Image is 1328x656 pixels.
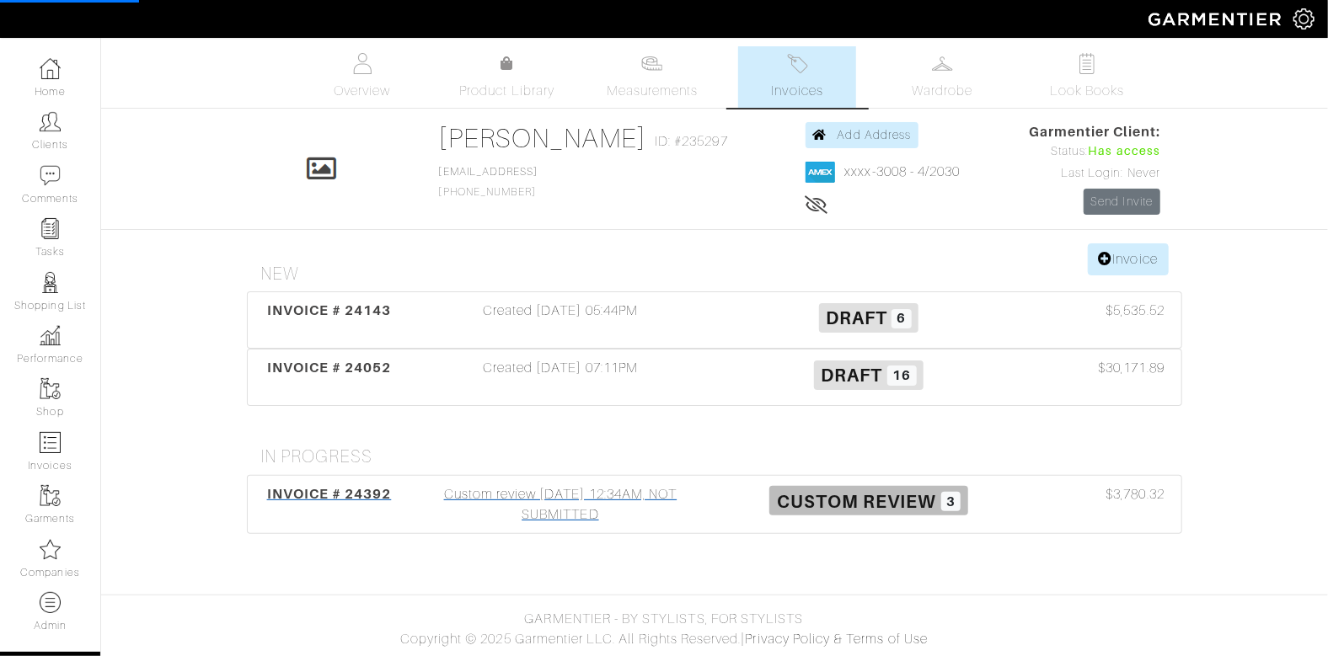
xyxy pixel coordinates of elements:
[1293,8,1315,29] img: gear-icon-white-bd11855cb880d31180b6d7d6211b90ccbf57a29d726f0c71d8c61bd08dd39cc2.png
[746,632,928,647] a: Privacy Policy & Terms of Use
[887,365,917,386] span: 16
[1088,243,1169,275] a: Invoice
[40,218,61,239] img: reminder-icon-8004d30b9f0a5d33ae49ab947aed9ed385cf756f9e5892f1edd6e32f2345188e.png
[1029,122,1160,142] span: Garmentier Client:
[439,166,538,178] a: [EMAIL_ADDRESS]
[1106,484,1165,504] span: $3,780.32
[738,46,856,108] a: Invoices
[351,53,372,74] img: basicinfo-40fd8af6dae0f16599ec9e87c0ef1c0a1fdea2edbe929e3d69a839185d80c458.svg
[772,81,823,101] span: Invoices
[838,128,912,141] span: Add Address
[1029,164,1160,183] div: Last Login: Never
[40,325,61,346] img: graph-8b7af3c665d003b59727f371ae50e7771705bf0c487971e6e97d053d13c5068d.png
[406,484,715,525] div: Custom review [DATE] 12:34AM, NOT SUBMITTED
[1140,4,1293,34] img: garmentier-logo-header-white-b43fb05a5012e4ada735d5af1a66efaba907eab6374d6393d1fbf88cb4ef424d.png
[267,302,392,318] span: INVOICE # 24143
[932,53,953,74] img: wardrobe-487a4870c1b7c33e795ec22d11cfc2ed9d08956e64fb3008fe2437562e282088.svg
[826,307,887,328] span: Draft
[439,123,647,153] a: [PERSON_NAME]
[40,432,61,453] img: orders-icon-0abe47150d42831381b5fb84f609e132dff9fe21cb692f30cb5eec754e2cba89.png
[406,358,715,397] div: Created [DATE] 07:11PM
[247,349,1182,406] a: INVOICE # 24052 Created [DATE] 07:11PM Draft 16 $30,171.89
[806,162,835,183] img: american_express-1200034d2e149cdf2cc7894a33a747db654cf6f8355cb502592f1d228b2ac700.png
[40,111,61,132] img: clients-icon-6bae9207a08558b7cb47a8932f037763ab4055f8c8b6bfacd5dc20c3e0201464.png
[1029,142,1160,161] div: Status:
[1077,53,1098,74] img: todo-9ac3debb85659649dc8f770b8b6100bb5dab4b48dedcbae339e5042a72dfd3cc.svg
[247,475,1182,534] a: INVOICE # 24392 Custom review [DATE] 12:34AM, NOT SUBMITTED Custom Review 3 $3,780.32
[40,539,61,560] img: companies-icon-14a0f246c7e91f24465de634b560f0151b0cc5c9ce11af5fac52e6d7d6371812.png
[1106,301,1165,321] span: $5,535.52
[845,164,961,179] a: xxxx-3008 - 4/2030
[439,166,538,198] span: [PHONE_NUMBER]
[247,291,1182,349] a: INVOICE # 24143 Created [DATE] 05:44PM Draft 6 $5,535.52
[593,46,712,108] a: Measurements
[655,131,728,152] span: ID: #235297
[777,490,937,511] span: Custom Review
[267,486,392,502] span: INVOICE # 24392
[40,165,61,186] img: comment-icon-a0a6a9ef722e966f86d9cbdc48e553b5cf19dbc54f86b18d962a5391bc8f6eb6.png
[459,81,554,101] span: Product Library
[821,365,882,386] span: Draft
[607,81,699,101] span: Measurements
[400,632,742,647] span: Copyright © 2025 Garmentier LLC. All Rights Reserved.
[40,485,61,506] img: garments-icon-b7da505a4dc4fd61783c78ac3ca0ef83fa9d6f193b1c9dc38574b1d14d53ca28.png
[406,301,715,339] div: Created [DATE] 05:44PM
[1084,189,1161,215] a: Send Invite
[448,54,566,101] a: Product Library
[641,53,662,74] img: measurements-466bbee1fd09ba9460f595b01e5d73f9e2bff037440d3c8f018324cb6cdf7a4a.svg
[40,378,61,399] img: garments-icon-b7da505a4dc4fd61783c78ac3ca0ef83fa9d6f193b1c9dc38574b1d14d53ca28.png
[40,272,61,293] img: stylists-icon-eb353228a002819b7ec25b43dbf5f0378dd9e0616d9560372ff212230b889e62.png
[260,446,1182,467] h4: In Progress
[883,46,1001,108] a: Wardrobe
[1089,142,1161,161] span: Has access
[1050,81,1125,101] span: Look Books
[260,264,1182,285] h4: New
[787,53,808,74] img: orders-27d20c2124de7fd6de4e0e44c1d41de31381a507db9b33961299e4e07d508b8c.svg
[303,46,421,108] a: Overview
[1099,358,1165,378] span: $30,171.89
[334,81,390,101] span: Overview
[40,58,61,79] img: dashboard-icon-dbcd8f5a0b271acd01030246c82b418ddd0df26cd7fceb0bd07c9910d44c42f6.png
[941,492,961,512] span: 3
[806,122,919,148] a: Add Address
[267,360,392,376] span: INVOICE # 24052
[40,592,61,613] img: custom-products-icon-6973edde1b6c6774590e2ad28d3d057f2f42decad08aa0e48061009ba2575b3a.png
[912,81,972,101] span: Wardrobe
[892,309,912,329] span: 6
[1028,46,1146,108] a: Look Books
